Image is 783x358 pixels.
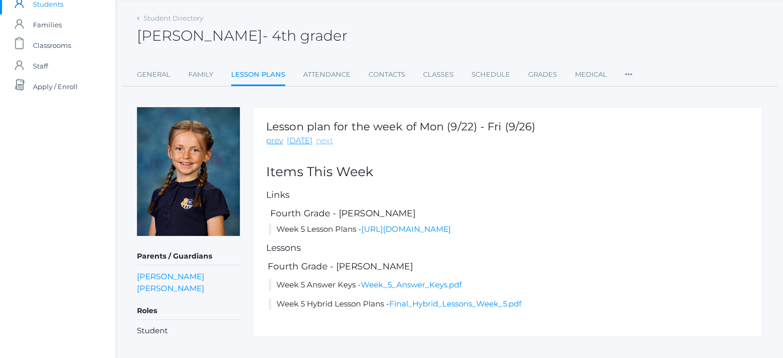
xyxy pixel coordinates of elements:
[389,299,521,309] a: Final_Hybrid_Lessons_Week_5.pdf
[231,64,285,87] a: Lesson Plans
[144,14,203,22] a: Student Directory
[137,270,204,282] a: [PERSON_NAME]
[575,64,607,85] a: Medical
[287,135,312,147] a: [DATE]
[423,64,454,85] a: Classes
[33,76,78,97] span: Apply / Enroll
[137,325,240,337] li: Student
[316,135,333,147] a: next
[303,64,351,85] a: Attendance
[33,14,62,35] span: Families
[266,243,749,253] h5: Lessons
[137,107,240,236] img: Savannah Little
[137,28,347,44] h2: [PERSON_NAME]
[33,56,48,76] span: Staff
[137,282,204,294] a: [PERSON_NAME]
[137,64,170,85] a: General
[137,302,240,320] h5: Roles
[33,35,71,56] span: Classrooms
[361,280,462,289] a: Week_5_Answer_Keys.pdf
[361,224,451,234] a: [URL][DOMAIN_NAME]
[266,135,283,147] a: prev
[188,64,213,85] a: Family
[266,121,535,132] h1: Lesson plan for the week of Mon (9/22) - Fri (9/26)
[269,298,749,310] li: Week 5 Hybrid Lesson Plans -
[369,64,405,85] a: Contacts
[263,27,347,44] span: - 4th grader
[269,279,749,291] li: Week 5 Answer Keys -
[266,165,749,179] h2: Items This Week
[472,64,510,85] a: Schedule
[266,190,749,200] h5: Links
[266,262,749,271] h5: Fourth Grade - [PERSON_NAME]
[137,248,240,265] h5: Parents / Guardians
[528,64,557,85] a: Grades
[269,209,749,218] h5: Fourth Grade - [PERSON_NAME]
[269,224,749,235] li: Week 5 Lesson Plans -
